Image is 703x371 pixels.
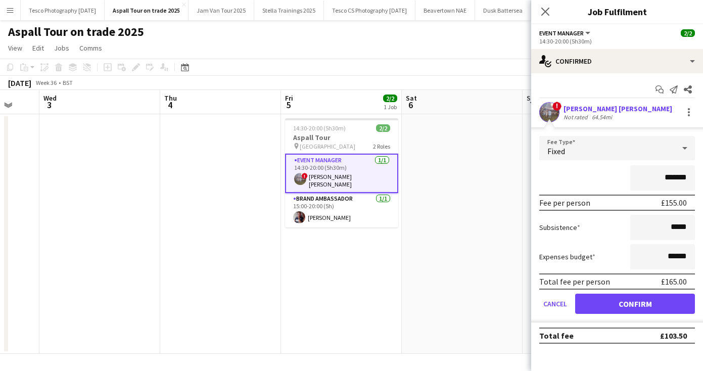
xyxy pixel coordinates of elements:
button: Dusk Battersea [475,1,531,20]
span: Sun [527,94,539,103]
span: Jobs [54,43,69,53]
span: Week 36 [33,79,59,86]
div: £103.50 [660,331,687,341]
a: View [4,41,26,55]
span: ! [302,173,308,179]
span: 2 Roles [373,143,390,150]
span: 2/2 [376,124,390,132]
app-job-card: 14:30-20:00 (5h30m)2/2Aspall Tour [GEOGRAPHIC_DATA]2 RolesEvent Manager1/114:30-20:00 (5h30m)![PE... [285,118,398,227]
button: Confirm [575,294,695,314]
button: Aspall Tour on trade 2025 [105,1,189,20]
div: [DATE] [8,78,31,88]
app-card-role: Brand Ambassador1/115:00-20:00 (5h)[PERSON_NAME] [285,193,398,227]
div: Total fee [539,331,574,341]
div: 1 Job [384,103,397,111]
h3: Job Fulfilment [531,5,703,18]
a: Jobs [50,41,73,55]
button: Event Manager [539,29,592,37]
button: Tesco CS Photography [DATE] [324,1,415,20]
a: Comms [75,41,106,55]
div: Total fee per person [539,276,610,287]
div: £165.00 [661,276,687,287]
div: £155.00 [661,198,687,208]
h3: Aspall Tour [285,133,398,142]
span: Edit [32,43,44,53]
span: Sat [406,94,417,103]
label: Subsistence [539,223,580,232]
div: Confirmed [531,49,703,73]
a: Edit [28,41,48,55]
span: Fixed [547,146,565,156]
span: ! [552,102,561,111]
label: Expenses budget [539,252,595,261]
span: Fri [285,94,293,103]
div: 64.54mi [590,113,614,121]
span: 7 [525,99,539,111]
span: View [8,43,22,53]
div: BST [63,79,73,86]
div: [PERSON_NAME] [PERSON_NAME] [564,104,672,113]
app-card-role: Event Manager1/114:30-20:00 (5h30m)![PERSON_NAME] [PERSON_NAME] [285,154,398,193]
h1: Aspall Tour on trade 2025 [8,24,144,39]
button: Jam Van Tour 2025 [189,1,254,20]
span: Comms [79,43,102,53]
span: Thu [164,94,177,103]
span: [GEOGRAPHIC_DATA] [300,143,355,150]
span: 2/2 [681,29,695,37]
div: 14:30-20:00 (5h30m) [539,37,695,45]
span: 3 [42,99,57,111]
button: Beavertown NAE [415,1,475,20]
button: Stella Trainings 2025 [254,1,324,20]
span: 6 [404,99,417,111]
span: 4 [163,99,177,111]
span: 5 [284,99,293,111]
div: Not rated [564,113,590,121]
span: 2/2 [383,95,397,102]
span: Event Manager [539,29,584,37]
div: Fee per person [539,198,590,208]
button: Tesco Photography [DATE] [21,1,105,20]
span: 14:30-20:00 (5h30m) [293,124,346,132]
span: Wed [43,94,57,103]
button: Cancel [539,294,571,314]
